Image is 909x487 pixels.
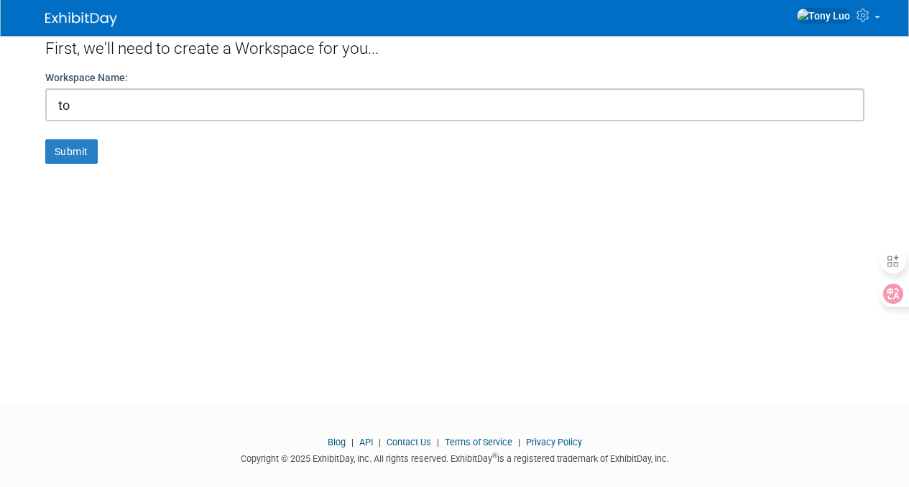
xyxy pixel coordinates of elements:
span: | [375,437,384,447]
div: First, we'll need to create a Workspace for you... [45,22,864,70]
a: Privacy Policy [526,437,582,447]
input: Name of your organization [45,88,864,121]
a: Blog [328,437,346,447]
img: ExhibitDay [45,12,117,27]
sup: ® [492,452,497,460]
button: Submit [45,139,98,164]
a: Contact Us [387,437,431,447]
a: Terms of Service [445,437,512,447]
img: Tony Luo [796,8,851,24]
span: | [433,437,443,447]
a: API [359,437,373,447]
span: | [515,437,524,447]
label: Workspace Name: [45,70,128,85]
span: | [348,437,357,447]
